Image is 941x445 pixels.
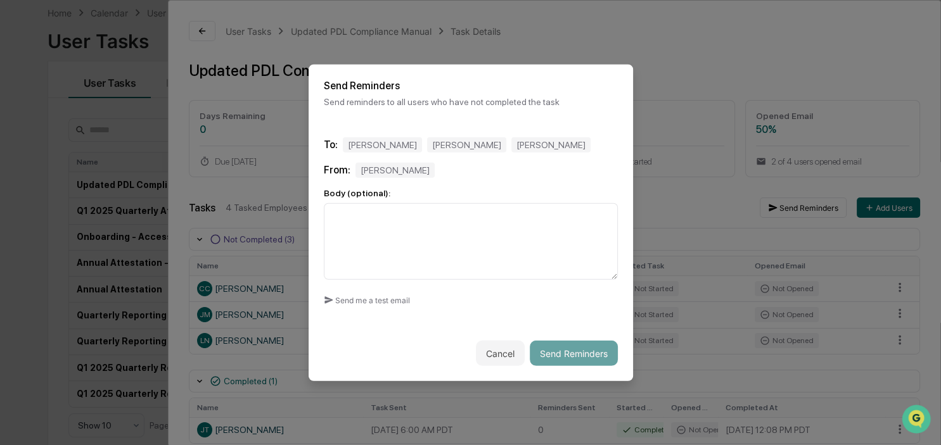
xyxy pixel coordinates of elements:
div: We're available if you need us! [43,110,160,120]
span: Pylon [126,215,153,224]
p: Send reminders to all users who have not completed the task [324,96,618,106]
button: Send me a test email [324,290,410,310]
div: 🖐️ [13,161,23,171]
div: Start new chat [43,97,208,110]
div: 🔎 [13,185,23,195]
div: [PERSON_NAME] [511,137,591,152]
a: 🖐️Preclearance [8,154,87,177]
div: [PERSON_NAME] [427,137,506,152]
span: From: [324,164,350,176]
div: [PERSON_NAME] [343,137,422,152]
button: Cancel [476,341,525,366]
span: Data Lookup [25,184,80,196]
a: 🔎Data Lookup [8,179,85,201]
img: 1746055101610-c473b297-6a78-478c-a979-82029cc54cd1 [13,97,35,120]
span: Preclearance [25,160,82,172]
div: [PERSON_NAME] [355,162,435,177]
span: To: [324,139,338,151]
span: Attestations [105,160,157,172]
button: Start new chat [215,101,231,116]
h2: Send Reminders [324,79,618,91]
div: 🗄️ [92,161,102,171]
p: How can we help? [13,27,231,47]
button: Send Reminders [530,341,618,366]
a: Powered byPylon [89,214,153,224]
a: 🗄️Attestations [87,154,162,177]
iframe: Open customer support [900,403,935,437]
div: Body (optional): [324,187,618,197]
